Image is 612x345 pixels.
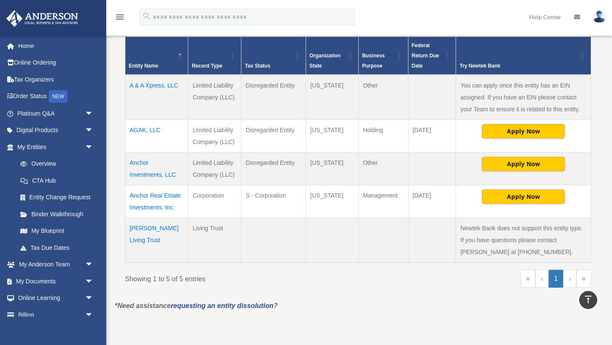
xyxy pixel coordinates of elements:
th: Record Type: Activate to sort [188,37,241,75]
img: Anderson Advisors Platinum Portal [4,10,81,27]
span: Tax Status [245,63,270,69]
a: 1 [549,270,564,288]
a: First [521,270,535,288]
a: CTA Hub [12,172,102,189]
th: Business Purpose: Activate to sort [358,37,408,75]
td: Disregarded Entity [241,152,306,185]
span: Federal Return Due Date [412,42,439,69]
td: Limited Liability Company (LLC) [188,119,241,152]
td: Limited Liability Company (LLC) [188,75,241,120]
em: *Need assistance ? [115,302,278,309]
a: Overview [12,156,98,172]
td: Disregarded Entity [241,119,306,152]
td: Anchor Investments, LLC [125,152,188,185]
td: S - Corporation [241,185,306,218]
th: Tax Status: Activate to sort [241,37,306,75]
td: AGAK, LLC [125,119,188,152]
a: Online Learningarrow_drop_down [6,290,106,307]
td: [PERSON_NAME] Living Trust [125,218,188,263]
a: My Documentsarrow_drop_down [6,273,106,290]
a: Next [563,270,576,288]
th: Organization State: Activate to sort [306,37,359,75]
td: A & A Xpress, LLC [125,75,188,120]
div: Try Newtek Bank [459,61,578,71]
span: arrow_drop_down [85,256,102,274]
button: Apply Now [482,157,565,171]
th: Entity Name: Activate to invert sorting [125,37,188,75]
a: Online Ordering [6,54,106,71]
a: My Entitiesarrow_drop_down [6,139,102,156]
td: Newtek Bank does not support this entity type. If you have questions please contact [PERSON_NAME]... [456,218,591,263]
td: Anchor Real Estate Investments, Inc. [125,185,188,218]
td: Management [358,185,408,218]
a: Tax Organizers [6,71,106,88]
th: Try Newtek Bank : Activate to sort [456,37,591,75]
i: menu [115,12,125,22]
button: Apply Now [482,124,565,139]
span: arrow_drop_down [85,273,102,290]
td: Other [358,152,408,185]
span: arrow_drop_down [85,105,102,122]
a: Last [576,270,591,288]
i: vertical_align_top [583,294,593,305]
td: [US_STATE] [306,185,359,218]
th: Federal Return Due Date: Activate to sort [408,37,456,75]
div: NEW [49,90,68,103]
a: vertical_align_top [579,291,597,309]
span: arrow_drop_down [85,290,102,307]
td: Limited Liability Company (LLC) [188,152,241,185]
a: Entity Change Request [12,189,102,206]
a: menu [115,15,125,22]
a: Digital Productsarrow_drop_down [6,122,106,139]
span: Business Purpose [362,53,385,69]
td: [US_STATE] [306,75,359,120]
a: Home [6,37,106,54]
span: Organization State [309,53,340,69]
td: You can apply once this entity has an EIN assigned. If you have an EIN please contact your Team t... [456,75,591,120]
i: search [142,11,151,21]
span: Record Type [192,63,222,69]
a: Binder Walkthrough [12,206,102,223]
a: My Blueprint [12,223,102,240]
td: Holding [358,119,408,152]
span: arrow_drop_down [85,306,102,324]
td: [US_STATE] [306,152,359,185]
td: Disregarded Entity [241,75,306,120]
a: requesting an entity dissolution [171,302,274,309]
span: arrow_drop_down [85,139,102,156]
td: Living Trust [188,218,241,263]
a: Billingarrow_drop_down [6,306,106,323]
td: [US_STATE] [306,119,359,152]
span: Entity Name [129,63,158,69]
td: [DATE] [408,185,456,218]
td: Other [358,75,408,120]
a: Previous [535,270,549,288]
a: Order StatusNEW [6,88,106,105]
button: Apply Now [482,189,565,204]
td: [DATE] [408,119,456,152]
a: My Anderson Teamarrow_drop_down [6,256,106,273]
a: Platinum Q&Aarrow_drop_down [6,105,106,122]
img: User Pic [593,11,606,23]
a: Tax Due Dates [12,239,102,256]
td: Corporation [188,185,241,218]
div: Showing 1 to 5 of 5 entries [125,270,352,285]
span: arrow_drop_down [85,122,102,139]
